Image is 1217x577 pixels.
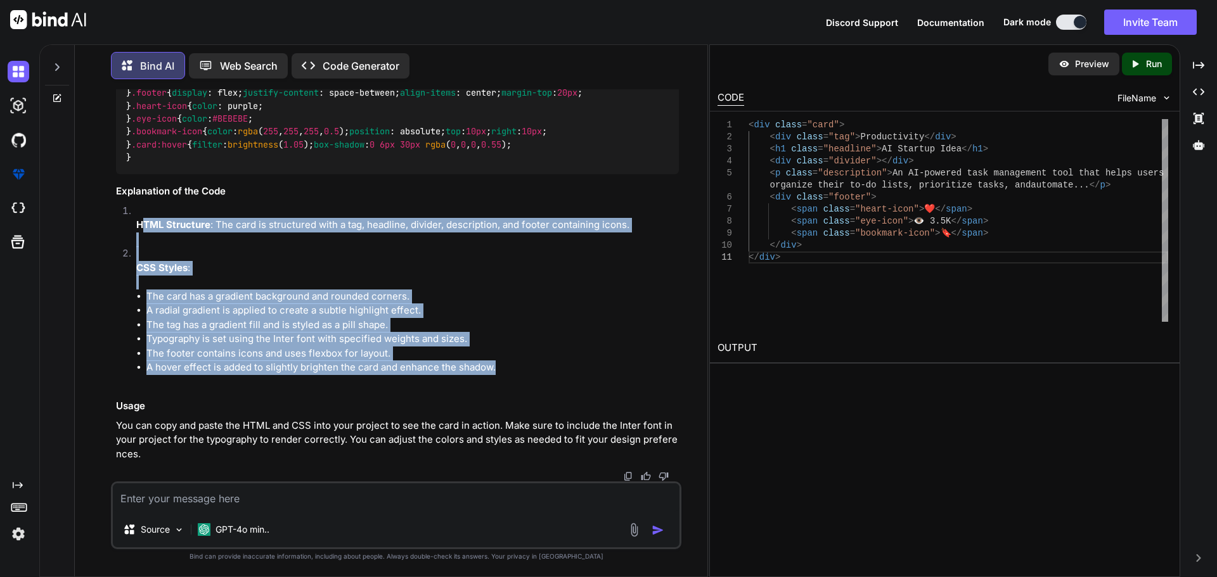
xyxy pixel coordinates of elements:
[876,156,892,166] span: ></
[136,218,679,232] p: : The card is structured with a tag, headline, divider, description, and footer containing icons.
[962,216,983,226] span: span
[146,360,679,375] li: A hover effect is added to slightly brighten the card and enhance the shadow.
[775,144,786,154] span: h1
[791,144,818,154] span: class
[718,91,744,106] div: CODE
[951,132,956,142] span: >
[769,240,780,250] span: </
[812,168,817,178] span: =
[935,204,946,214] span: </
[775,168,780,178] span: p
[8,523,29,545] img: settings
[522,126,542,137] span: 10px
[769,132,775,142] span: <
[718,131,732,143] div: 2
[1031,180,1089,190] span: automate...
[131,113,177,124] span: .eye-icon
[796,216,818,226] span: span
[1105,180,1111,190] span: >
[759,252,775,262] span: div
[131,139,157,150] span: .card
[557,87,577,99] span: 20px
[400,87,456,99] span: align-items
[146,303,679,318] li: A radial gradient is applied to create a subtle highlight effect.
[718,251,732,263] div: 11
[192,100,217,111] span: color
[238,126,258,137] span: rgba
[220,58,278,73] p: Web Search
[140,58,174,73] p: Bind AI
[775,156,791,166] span: div
[314,139,364,150] span: box-shadow
[116,399,679,414] h3: Usage
[157,139,187,150] span: :hover
[471,139,476,150] span: 0
[461,139,466,150] span: 0
[1104,10,1197,35] button: Invite Team
[791,216,796,226] span: <
[718,155,732,167] div: 4
[855,132,860,142] span: >
[826,17,898,28] span: Discord Support
[283,126,299,137] span: 255
[967,204,972,214] span: >
[131,87,167,99] span: .footer
[718,203,732,215] div: 7
[8,129,29,151] img: githubDark
[919,204,924,214] span: >
[908,156,913,166] span: >
[116,419,679,462] p: You can copy and paste the HTML and CSS into your project to see the card in action. Make sure to...
[796,156,823,166] span: class
[908,216,913,226] span: >
[641,471,651,481] img: like
[400,139,420,150] span: 30px
[212,113,248,124] span: #BEBEBE
[796,240,801,250] span: >
[111,552,681,561] p: Bind can provide inaccurate information, including about people. Always double-check its answers....
[855,228,935,238] span: "bookmark-icon"
[876,144,881,154] span: >
[796,228,818,238] span: span
[882,144,962,154] span: AI Startup Idea
[192,139,222,150] span: filter
[946,204,967,214] span: span
[823,132,828,142] span: =
[917,16,984,29] button: Documentation
[8,198,29,219] img: cloudideIcon
[785,168,812,178] span: class
[962,144,972,154] span: </
[491,126,517,137] span: right
[775,252,780,262] span: >
[983,228,988,238] span: >
[10,10,86,29] img: Bind AI
[769,144,775,154] span: <
[1146,58,1162,70] p: Run
[769,156,775,166] span: <
[481,139,501,150] span: 0.55
[791,204,796,214] span: <
[718,215,732,227] div: 8
[718,191,732,203] div: 6
[892,168,1159,178] span: An AI-powered task management tool that helps user
[172,87,207,99] span: display
[141,523,170,536] p: Source
[935,228,940,238] span: >
[323,58,399,73] p: Code Generator
[796,192,823,202] span: class
[849,228,854,238] span: =
[892,156,908,166] span: div
[849,204,854,214] span: =
[823,216,849,226] span: class
[8,61,29,82] img: darkChat
[913,216,951,226] span: 👁️ 3.5K
[718,227,732,239] div: 9
[962,228,983,238] span: span
[146,318,679,333] li: The tag has a gradient fill and is styled as a pill shape.
[216,523,269,536] p: GPT-4o min..
[826,16,898,29] button: Discord Support
[855,216,908,226] span: "eye-icon"
[718,167,732,179] div: 5
[818,168,887,178] span: "description"
[849,216,854,226] span: =
[951,216,962,226] span: </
